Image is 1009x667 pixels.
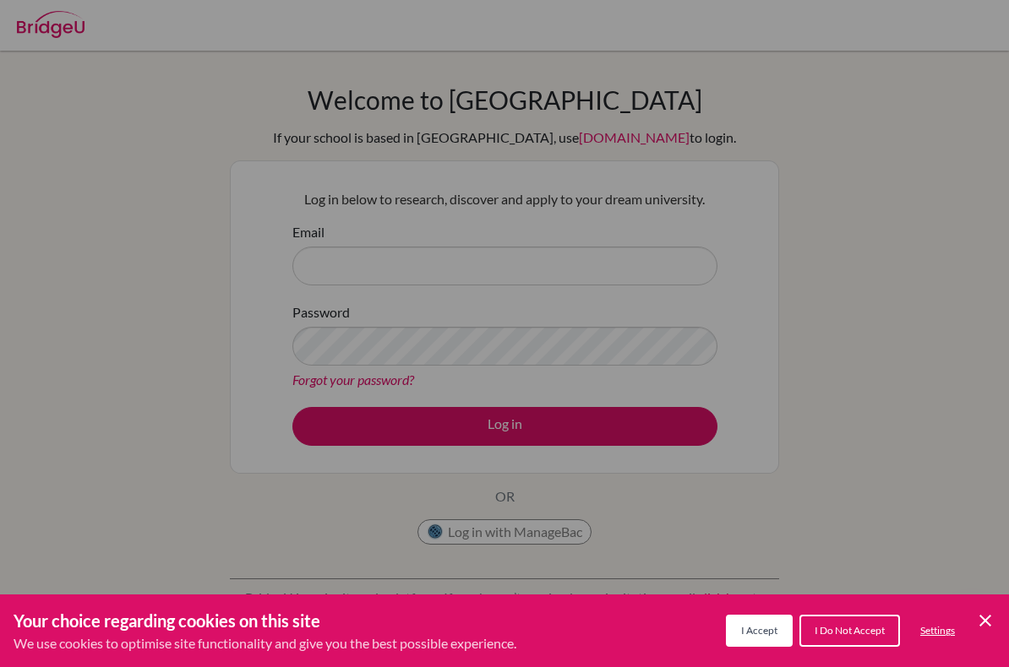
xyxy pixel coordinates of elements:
[726,615,793,647] button: I Accept
[920,624,955,637] span: Settings
[14,608,516,633] h3: Your choice regarding cookies on this site
[975,610,995,631] button: Save and close
[799,615,900,647] button: I Do Not Accept
[14,633,516,653] p: We use cookies to optimise site functionality and give you the best possible experience.
[741,624,777,637] span: I Accept
[815,624,885,637] span: I Do Not Accept
[907,616,968,645] button: Settings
